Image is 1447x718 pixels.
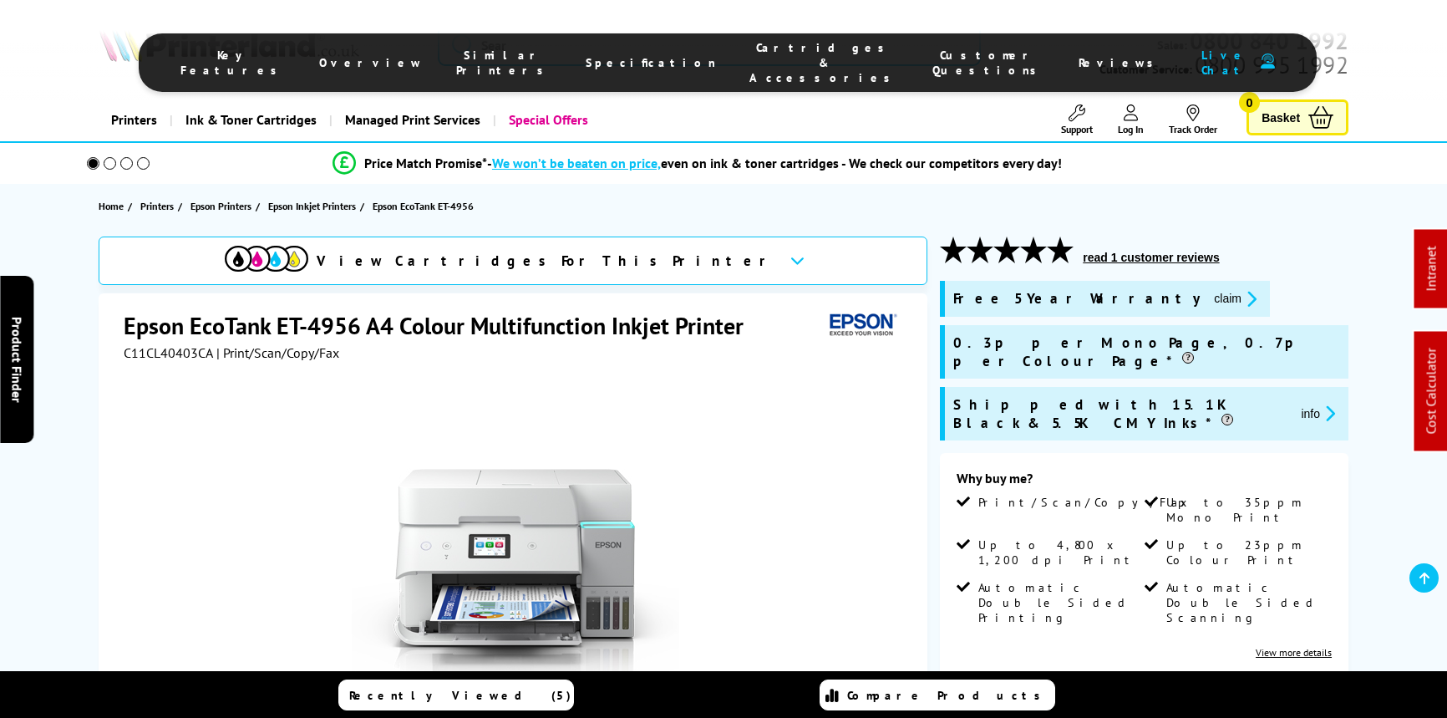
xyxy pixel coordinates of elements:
[364,155,487,171] span: Price Match Promise*
[1261,53,1275,69] img: user-headset-duotone.svg
[190,197,251,215] span: Epson Printers
[978,495,1193,510] span: Print/Scan/Copy/Fax
[1169,104,1217,135] a: Track Order
[586,55,716,70] span: Specification
[1246,99,1348,135] a: Basket 0
[957,470,1332,495] div: Why buy me?
[1239,92,1260,113] span: 0
[1423,247,1439,292] a: Intranet
[338,680,574,710] a: Recently Viewed (5)
[978,537,1140,568] span: Up to 4,800 x 1,200 dpi Print
[749,40,899,85] span: Cartridges & Accessories
[1061,123,1093,135] span: Support
[349,688,571,703] span: Recently Viewed (5)
[268,197,356,215] span: Epson Inkjet Printers
[953,334,1340,370] span: 0.3p per Mono Page, 0.7p per Colour Page*
[1423,349,1439,435] a: Cost Calculator
[216,344,339,361] span: | Print/Scan/Copy/Fax
[1166,580,1328,625] span: Automatic Double Sided Scanning
[373,197,478,215] a: Epson EcoTank ET-4956
[170,99,329,141] a: Ink & Toner Cartridges
[140,197,178,215] a: Printers
[140,197,174,215] span: Printers
[1078,250,1224,265] button: read 1 customer reviews
[1166,537,1328,568] span: Up to 23ppm Colour Print
[8,316,25,402] span: Product Finder
[1118,123,1144,135] span: Log In
[492,155,661,171] span: We won’t be beaten on price,
[373,197,474,215] span: Epson EcoTank ET-4956
[124,344,213,361] span: C11CL40403CA
[1079,55,1162,70] span: Reviews
[99,197,124,215] span: Home
[317,252,776,270] span: View Cartridges For This Printer
[1196,48,1252,78] span: Live Chat
[1118,104,1144,135] a: Log In
[953,395,1287,432] span: Shipped with 15.1K Black & 5.5K CMY Inks*
[185,99,317,141] span: Ink & Toner Cartridges
[1256,646,1332,659] a: View more details
[99,99,170,141] a: Printers
[823,310,900,341] img: Epson
[99,197,128,215] a: Home
[190,197,256,215] a: Epson Printers
[847,688,1049,703] span: Compare Products
[487,155,1062,171] div: - even on ink & toner cartridges - We check our competitors every day!
[978,580,1140,625] span: Automatic Double Sided Printing
[1296,404,1340,423] button: promo-description
[329,99,493,141] a: Managed Print Services
[63,149,1331,178] li: modal_Promise
[1262,106,1300,129] span: Basket
[225,246,308,272] img: View Cartridges
[268,197,360,215] a: Epson Inkjet Printers
[1166,495,1328,525] span: Up to 35ppm Mono Print
[180,48,286,78] span: Key Features
[124,310,760,341] h1: Epson EcoTank ET-4956 A4 Colour Multifunction Inkjet Printer
[1061,104,1093,135] a: Support
[932,48,1045,78] span: Customer Questions
[820,680,1055,710] a: Compare Products
[953,289,1201,308] span: Free 5 Year Warranty
[319,55,423,70] span: Overview
[1209,289,1262,308] button: promo-description
[493,99,601,141] a: Special Offers
[456,48,552,78] span: Similar Printers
